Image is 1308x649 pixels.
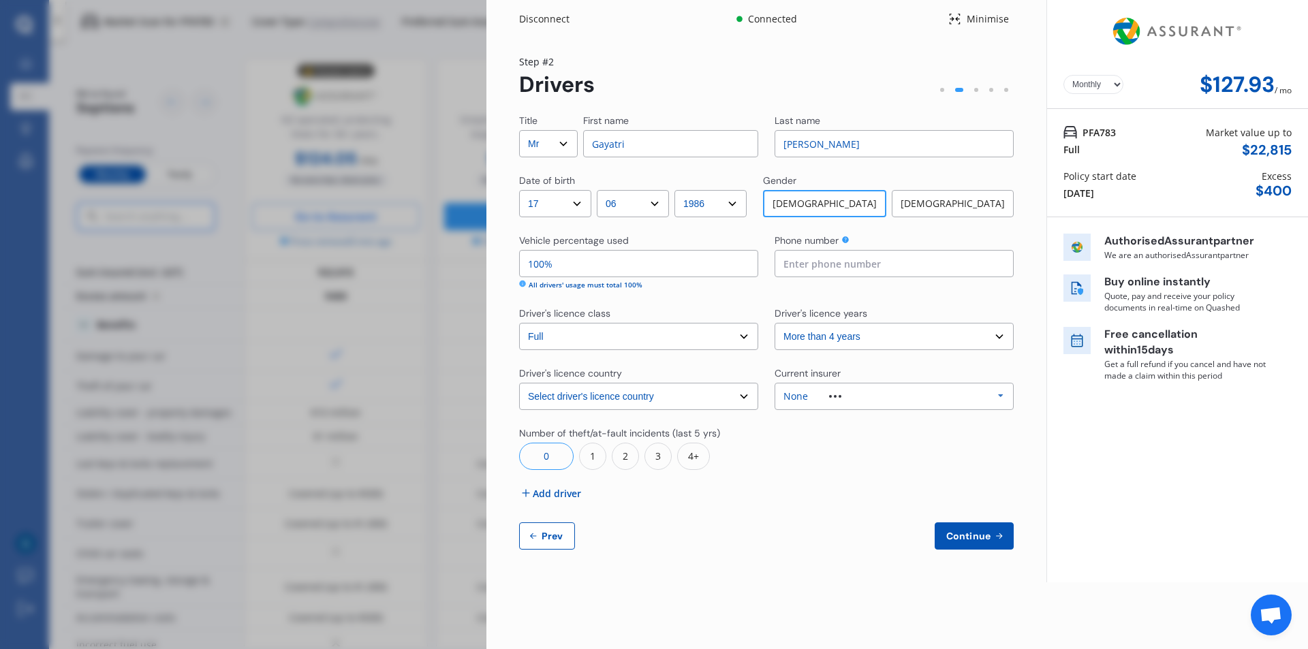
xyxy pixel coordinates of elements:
p: Get a full refund if you cancel and have not made a claim within this period [1104,358,1268,381]
div: Driver's licence years [775,306,867,320]
div: [DATE] [1063,186,1094,200]
button: Continue [935,522,1014,550]
div: Disconnect [519,12,585,26]
span: Prev [539,531,566,541]
div: Open chat [1251,595,1292,635]
div: [DEMOGRAPHIC_DATA] [892,190,1014,217]
p: Free cancellation within 15 days [1104,327,1268,358]
input: Enter percentage [519,250,758,277]
span: PFA783 [1083,125,1116,140]
div: Current insurer [775,366,841,380]
div: Number of theft/at-fault incidents (last 5 yrs) [519,426,720,440]
div: [DEMOGRAPHIC_DATA] [763,190,886,217]
div: Gender [763,174,796,187]
div: 2 [612,443,639,470]
div: Vehicle percentage used [519,234,629,247]
div: Full [1063,142,1080,157]
div: Minimise [961,12,1014,26]
div: $ 22,815 [1242,142,1292,158]
img: buy online icon [1063,274,1091,302]
div: Phone number [775,234,839,247]
div: Last name [775,114,820,127]
div: None [783,392,808,401]
div: Drivers [519,72,595,97]
div: 3 [644,443,672,470]
div: Step # 2 [519,54,595,69]
div: $127.93 [1200,72,1275,97]
p: Quote, pay and receive your policy documents in real-time on Quashed [1104,290,1268,313]
div: First name [583,114,629,127]
img: free cancel icon [1063,327,1091,354]
div: Policy start date [1063,169,1136,183]
span: Add driver [533,486,581,501]
button: Prev [519,522,575,550]
div: 0 [519,443,574,470]
input: Enter phone number [775,250,1014,277]
span: Continue [944,531,993,541]
div: Connected [745,12,799,26]
div: 1 [579,443,606,470]
p: Buy online instantly [1104,274,1268,290]
input: Enter first name [583,130,758,157]
div: 4+ [677,443,710,470]
p: Authorised Assurant partner [1104,234,1268,249]
img: insurer icon [1063,234,1091,261]
div: $ 400 [1256,183,1292,199]
input: Enter last name [775,130,1014,157]
img: other.81dba5aafe580aa69f38.svg [829,395,841,398]
div: Title [519,114,538,127]
div: Market value up to [1206,125,1292,140]
img: Assurant.png [1109,5,1246,57]
div: All drivers' usage must total 100% [529,280,642,290]
div: / mo [1275,72,1292,97]
p: We are an authorised Assurant partner [1104,249,1268,261]
div: Driver's licence class [519,306,610,320]
div: Date of birth [519,174,575,187]
div: Driver's licence country [519,366,622,380]
div: Excess [1262,169,1292,183]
